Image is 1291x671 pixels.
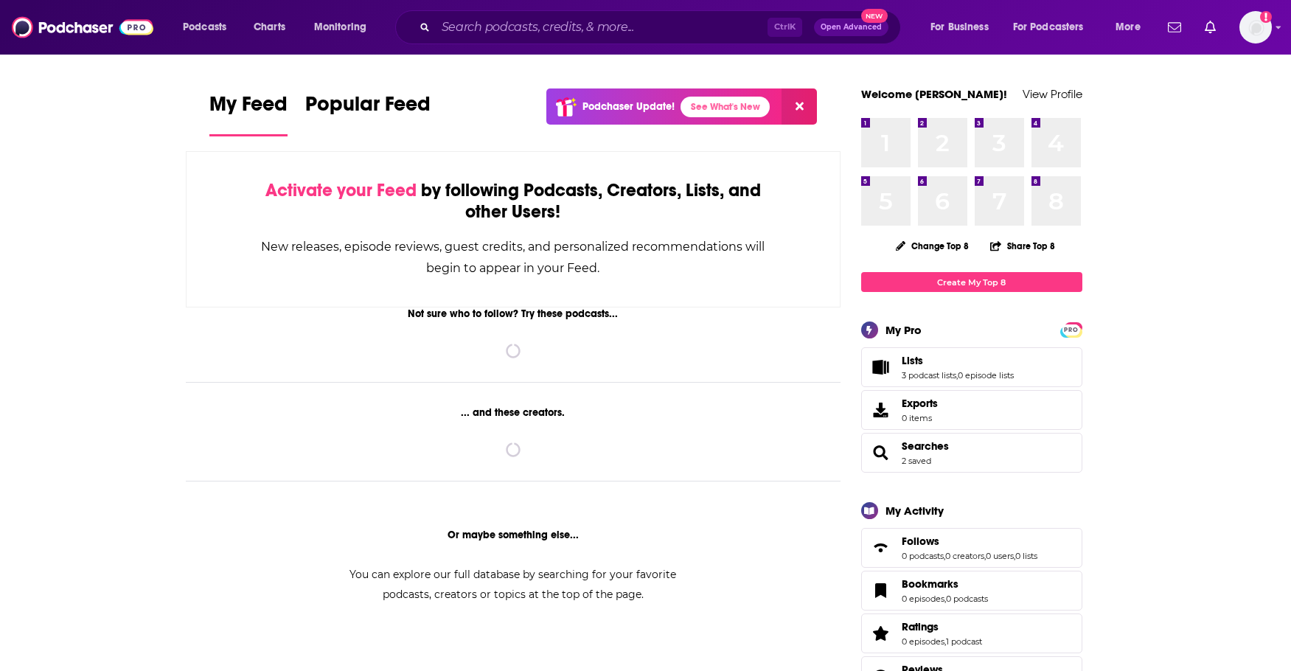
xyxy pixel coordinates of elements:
[902,354,923,367] span: Lists
[173,15,246,39] button: open menu
[861,272,1082,292] a: Create My Top 8
[1023,87,1082,101] a: View Profile
[582,100,675,113] p: Podchaser Update!
[861,9,888,23] span: New
[861,571,1082,611] span: Bookmarks
[1260,11,1272,23] svg: Add a profile image
[902,636,944,647] a: 0 episodes
[1239,11,1272,44] button: Show profile menu
[186,307,841,320] div: Not sure who to follow? Try these podcasts...
[885,504,944,518] div: My Activity
[902,577,958,591] span: Bookmarks
[768,18,802,37] span: Ctrl K
[902,439,949,453] a: Searches
[244,15,294,39] a: Charts
[1116,17,1141,38] span: More
[1105,15,1159,39] button: open menu
[209,91,288,136] a: My Feed
[866,400,896,420] span: Exports
[1239,11,1272,44] span: Logged in as lizrussopr1
[861,433,1082,473] span: Searches
[902,413,938,423] span: 0 items
[902,370,956,380] a: 3 podcast lists
[902,551,944,561] a: 0 podcasts
[946,594,988,604] a: 0 podcasts
[902,354,1014,367] a: Lists
[944,594,946,604] span: ,
[902,594,944,604] a: 0 episodes
[304,15,386,39] button: open menu
[866,357,896,378] a: Lists
[1062,324,1080,335] a: PRO
[260,236,767,279] div: New releases, episode reviews, guest credits, and personalized recommendations will begin to appe...
[861,87,1007,101] a: Welcome [PERSON_NAME]!
[945,551,984,561] a: 0 creators
[902,456,931,466] a: 2 saved
[12,13,153,41] img: Podchaser - Follow, Share and Rate Podcasts
[436,15,768,39] input: Search podcasts, credits, & more...
[984,551,986,561] span: ,
[1015,551,1037,561] a: 0 lists
[1003,15,1105,39] button: open menu
[920,15,1007,39] button: open menu
[866,442,896,463] a: Searches
[861,528,1082,568] span: Follows
[1239,11,1272,44] img: User Profile
[1162,15,1187,40] a: Show notifications dropdown
[958,370,1014,380] a: 0 episode lists
[866,623,896,644] a: Ratings
[260,180,767,223] div: by following Podcasts, Creators, Lists, and other Users!
[989,232,1056,260] button: Share Top 8
[902,397,938,410] span: Exports
[1014,551,1015,561] span: ,
[1199,15,1222,40] a: Show notifications dropdown
[254,17,285,38] span: Charts
[944,551,945,561] span: ,
[681,97,770,117] a: See What's New
[944,636,946,647] span: ,
[885,323,922,337] div: My Pro
[265,179,417,201] span: Activate your Feed
[902,535,1037,548] a: Follows
[183,17,226,38] span: Podcasts
[986,551,1014,561] a: 0 users
[902,620,982,633] a: Ratings
[861,347,1082,387] span: Lists
[866,538,896,558] a: Follows
[186,406,841,419] div: ... and these creators.
[186,529,841,541] div: Or maybe something else...
[866,580,896,601] a: Bookmarks
[314,17,366,38] span: Monitoring
[861,390,1082,430] a: Exports
[209,91,288,125] span: My Feed
[902,620,939,633] span: Ratings
[821,24,882,31] span: Open Advanced
[409,10,915,44] div: Search podcasts, credits, & more...
[902,577,988,591] a: Bookmarks
[946,636,982,647] a: 1 podcast
[332,565,695,605] div: You can explore our full database by searching for your favorite podcasts, creators or topics at ...
[305,91,431,125] span: Popular Feed
[956,370,958,380] span: ,
[902,535,939,548] span: Follows
[814,18,888,36] button: Open AdvancedNew
[1013,17,1084,38] span: For Podcasters
[887,237,978,255] button: Change Top 8
[305,91,431,136] a: Popular Feed
[861,613,1082,653] span: Ratings
[930,17,989,38] span: For Business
